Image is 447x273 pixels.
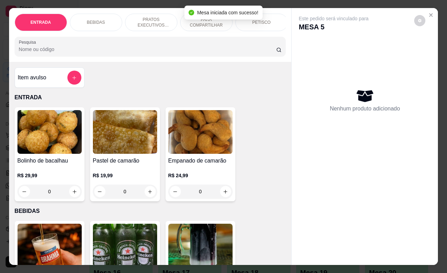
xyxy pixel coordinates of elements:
button: Close [425,9,437,21]
p: ENTRADA [30,20,51,25]
label: Pesquisa [19,39,38,45]
input: Pesquisa [19,46,276,53]
p: R$ 24,99 [168,172,233,179]
p: R$ 29,99 [17,172,82,179]
span: Mesa iniciada com sucesso! [197,10,258,15]
h4: Empanado de camarão [168,157,233,165]
p: BEBIDAS [87,20,105,25]
img: product-image [17,110,82,154]
p: MESA 5 [299,22,368,32]
button: decrease-product-quantity [170,186,181,197]
p: Este pedido será vinculado para [299,15,368,22]
img: product-image [93,110,157,154]
p: PETISCO [252,20,271,25]
p: PRATOS EXECUTIVOS (INDIVIDUAIS) [131,17,171,28]
p: R$ 19,99 [93,172,157,179]
img: product-image [168,110,233,154]
p: BEBIDAS [15,207,286,215]
img: product-image [93,224,157,267]
button: decrease-product-quantity [19,186,30,197]
button: increase-product-quantity [145,186,156,197]
h4: Bolinho de bacalhau [17,157,82,165]
p: Nenhum produto adicionado [330,105,400,113]
img: product-image [17,224,82,267]
p: ENTRADA [15,93,286,102]
button: increase-product-quantity [220,186,231,197]
h4: Pastel de camarão [93,157,157,165]
button: decrease-product-quantity [414,15,425,26]
button: add-separate-item [67,71,81,85]
button: increase-product-quantity [69,186,80,197]
span: check-circle [189,10,194,15]
img: product-image [168,224,233,267]
button: decrease-product-quantity [94,186,105,197]
p: PARA COMPARTILHAR [186,17,227,28]
h4: Item avulso [18,73,46,82]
